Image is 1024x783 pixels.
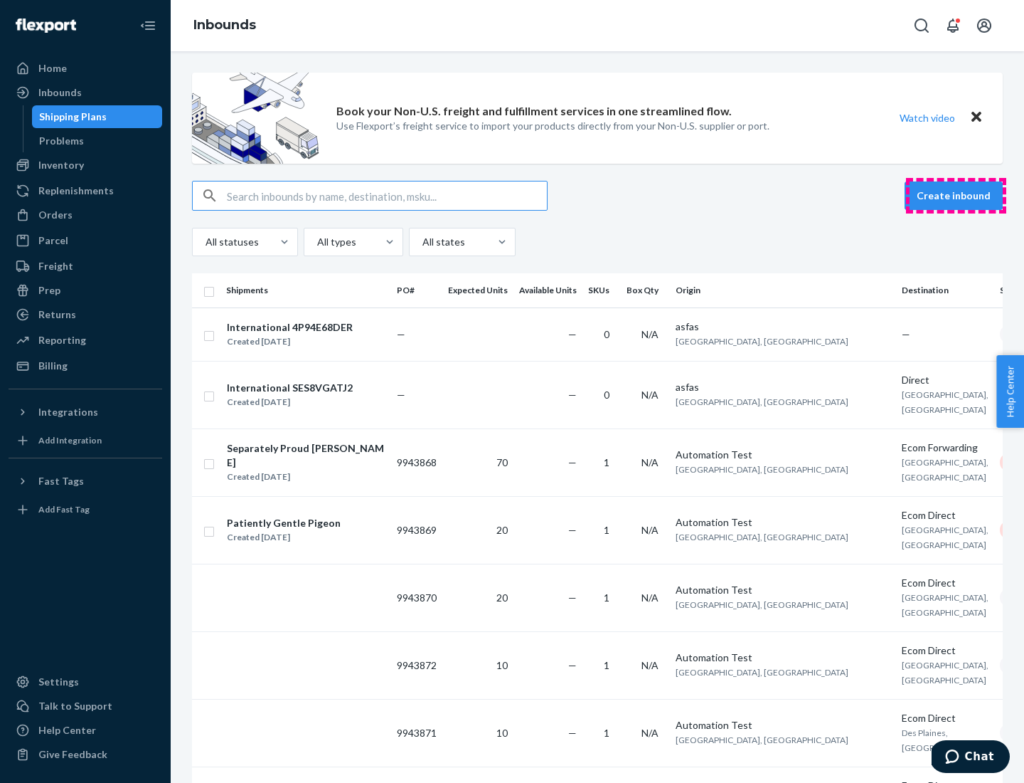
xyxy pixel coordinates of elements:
div: Automation Test [676,515,890,530]
div: Inbounds [38,85,82,100]
span: N/A [641,659,658,671]
span: — [397,328,405,340]
span: N/A [641,328,658,340]
span: — [902,328,910,340]
button: Close Navigation [134,11,162,40]
span: 10 [496,659,508,671]
div: Freight [38,259,73,273]
a: Freight [9,255,162,278]
a: Inbounds [9,81,162,104]
div: Home [38,61,67,75]
span: 70 [496,456,508,468]
div: Created [DATE] [227,470,385,484]
span: [GEOGRAPHIC_DATA], [GEOGRAPHIC_DATA] [676,667,848,678]
div: Patiently Gentle Pigeon [227,516,341,530]
span: [GEOGRAPHIC_DATA], [GEOGRAPHIC_DATA] [676,735,848,745]
th: Expected Units [442,273,513,308]
button: Open notifications [939,11,967,40]
span: 10 [496,727,508,739]
a: Shipping Plans [32,105,163,128]
div: Ecom Direct [902,643,988,658]
span: Des Plaines, [GEOGRAPHIC_DATA] [902,727,986,753]
span: [GEOGRAPHIC_DATA], [GEOGRAPHIC_DATA] [902,525,988,550]
span: — [568,524,577,536]
div: Parcel [38,233,68,248]
a: Settings [9,671,162,693]
div: Settings [38,675,79,689]
span: [GEOGRAPHIC_DATA], [GEOGRAPHIC_DATA] [676,599,848,610]
div: Separately Proud [PERSON_NAME] [227,441,385,470]
div: Automation Test [676,583,890,597]
button: Help Center [996,355,1024,428]
td: 9943872 [391,631,442,699]
button: Integrations [9,401,162,424]
td: 9943868 [391,429,442,496]
span: 1 [604,456,609,468]
div: International SES8VGATJ2 [227,381,353,395]
div: Reporting [38,333,86,347]
div: Give Feedback [38,747,107,762]
span: 1 [604,592,609,604]
input: All states [421,235,422,249]
span: N/A [641,592,658,604]
div: Problems [39,134,84,148]
div: Ecom Direct [902,508,988,522]
button: Give Feedback [9,743,162,766]
div: Fast Tags [38,474,84,488]
div: Inventory [38,158,84,172]
div: Returns [38,308,76,322]
input: All types [316,235,317,249]
th: Destination [896,273,994,308]
span: N/A [641,727,658,739]
th: Shipments [220,273,391,308]
span: — [568,389,577,401]
a: Replenishments [9,179,162,202]
a: Help Center [9,719,162,742]
a: Prep [9,279,162,302]
div: Automation Test [676,718,890,732]
button: Talk to Support [9,695,162,718]
input: All statuses [204,235,206,249]
ol: breadcrumbs [182,5,267,46]
span: 20 [496,524,508,536]
a: Parcel [9,229,162,252]
div: Automation Test [676,448,890,462]
button: Watch video [890,107,964,128]
div: Billing [38,359,68,373]
p: Book your Non-U.S. freight and fulfillment services in one streamlined flow. [336,103,732,120]
span: — [568,727,577,739]
div: Shipping Plans [39,110,107,124]
p: Use Flexport’s freight service to import your products directly from your Non-U.S. supplier or port. [336,119,769,133]
th: Origin [670,273,896,308]
span: 0 [604,328,609,340]
div: Prep [38,283,60,298]
span: N/A [641,389,658,401]
div: Ecom Forwarding [902,441,988,455]
th: SKUs [582,273,621,308]
div: Add Fast Tag [38,503,90,515]
span: N/A [641,456,658,468]
a: Orders [9,204,162,226]
div: Add Integration [38,434,102,446]
th: Box Qty [621,273,670,308]
span: 1 [604,659,609,671]
a: Home [9,57,162,80]
span: [GEOGRAPHIC_DATA], [GEOGRAPHIC_DATA] [676,396,848,407]
div: Created [DATE] [227,335,353,349]
a: Problems [32,130,163,152]
td: 9943871 [391,699,442,767]
iframe: Opens a widget where you can chat to one of our agents [932,740,1010,776]
span: [GEOGRAPHIC_DATA], [GEOGRAPHIC_DATA] [676,464,848,475]
div: Orders [38,208,73,222]
button: Close [967,107,986,128]
th: PO# [391,273,442,308]
a: Reporting [9,329,162,352]
th: Available Units [513,273,582,308]
a: Billing [9,354,162,377]
span: [GEOGRAPHIC_DATA], [GEOGRAPHIC_DATA] [676,336,848,347]
a: Add Fast Tag [9,498,162,521]
button: Open account menu [970,11,998,40]
div: Automation Test [676,651,890,665]
div: Ecom Direct [902,711,988,725]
